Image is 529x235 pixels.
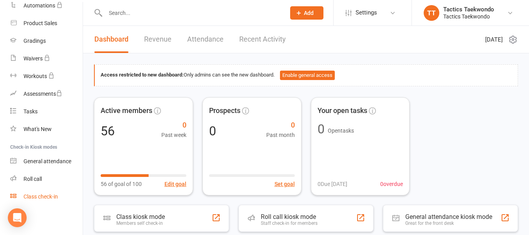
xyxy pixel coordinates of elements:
a: Waivers [10,50,83,67]
span: 0 [161,120,186,131]
span: Past week [161,131,186,139]
div: Class kiosk mode [116,213,165,220]
a: Dashboard [94,26,128,53]
div: Open Intercom Messenger [8,208,27,227]
div: Product Sales [23,20,57,26]
a: Attendance [187,26,224,53]
span: Open tasks [328,128,354,134]
a: General attendance kiosk mode [10,153,83,170]
div: Gradings [23,38,46,44]
button: Set goal [274,180,295,188]
span: Settings [356,4,377,22]
div: 56 [101,125,115,137]
a: What's New [10,120,83,138]
div: Only admins can see the new dashboard. [101,71,512,80]
div: Staff check-in for members [261,220,318,226]
div: 0 [209,125,216,137]
div: What's New [23,126,52,132]
div: Waivers [23,55,43,62]
span: 0 [266,120,295,131]
span: [DATE] [485,35,503,44]
div: Workouts [23,73,47,79]
a: Tasks [10,103,83,120]
div: Assessments [23,91,62,97]
div: Class check-in [23,193,58,200]
div: Tasks [23,108,38,115]
span: 0 Due [DATE] [318,180,347,188]
div: Members self check-in [116,220,165,226]
a: Recent Activity [239,26,286,53]
div: General attendance kiosk mode [405,213,492,220]
a: Class kiosk mode [10,188,83,206]
div: Automations [23,2,55,9]
span: Add [304,10,314,16]
span: 56 of goal of 100 [101,180,142,188]
button: Enable general access [280,71,335,80]
div: Great for the front desk [405,220,492,226]
a: Revenue [144,26,172,53]
div: Tactics Taekwondo [443,13,494,20]
div: Roll call [23,176,42,182]
a: Roll call [10,170,83,188]
div: TT [424,5,439,21]
div: Tactics Taekwondo [443,6,494,13]
button: Add [290,6,323,20]
div: General attendance [23,158,71,164]
span: Active members [101,105,152,117]
strong: Access restricted to new dashboard: [101,72,184,78]
span: Your open tasks [318,105,367,117]
a: Product Sales [10,15,83,32]
span: 0 overdue [380,180,403,188]
input: Search... [103,7,280,18]
span: Prospects [209,105,240,117]
span: Past month [266,131,295,139]
a: Workouts [10,67,83,85]
div: 0 [318,123,325,135]
div: Roll call kiosk mode [261,213,318,220]
a: Assessments [10,85,83,103]
button: Edit goal [164,180,186,188]
a: Gradings [10,32,83,50]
